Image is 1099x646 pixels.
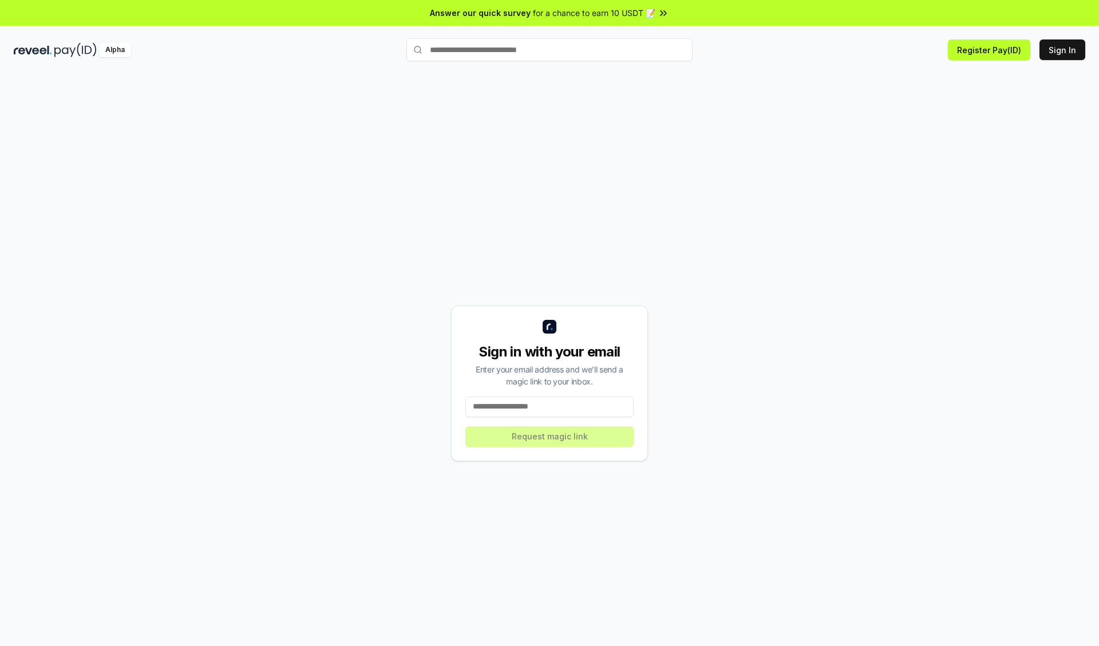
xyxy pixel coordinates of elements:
div: Alpha [99,43,131,57]
span: for a chance to earn 10 USDT 📝 [533,7,655,19]
img: logo_small [543,320,556,334]
img: reveel_dark [14,43,52,57]
button: Register Pay(ID) [948,39,1030,60]
div: Sign in with your email [465,343,634,361]
button: Sign In [1039,39,1085,60]
div: Enter your email address and we’ll send a magic link to your inbox. [465,363,634,387]
img: pay_id [54,43,97,57]
span: Answer our quick survey [430,7,531,19]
